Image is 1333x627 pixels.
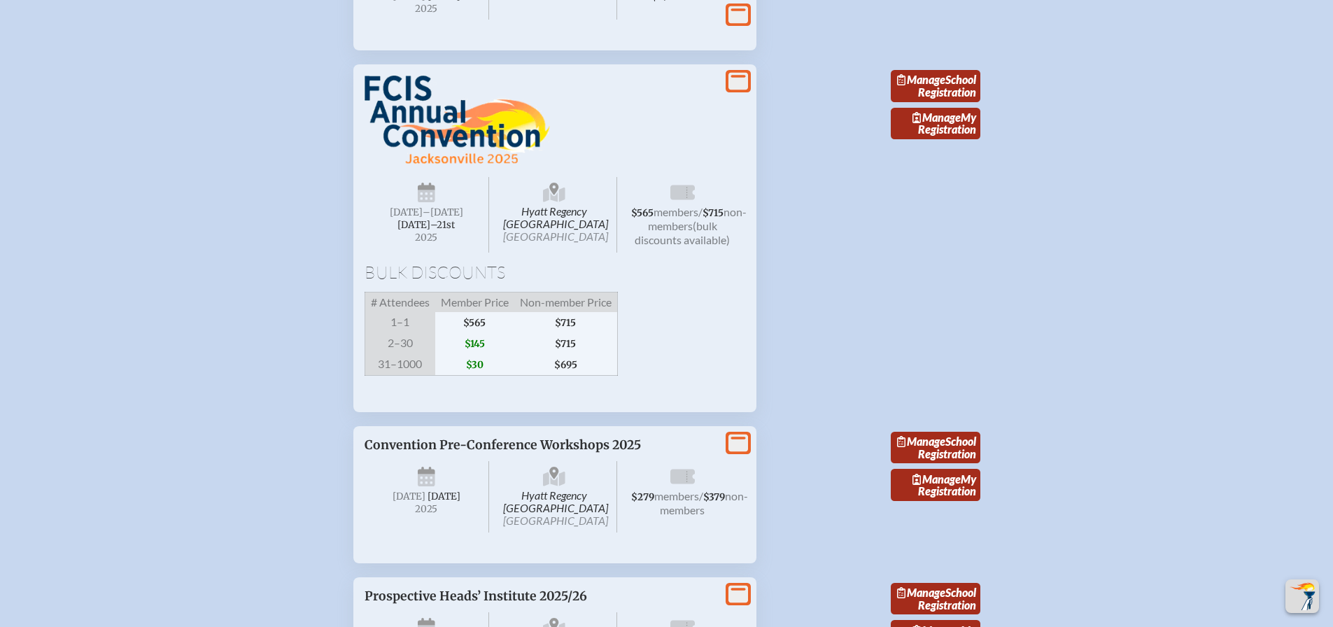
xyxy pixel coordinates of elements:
[393,491,425,502] span: [DATE]
[435,354,514,376] span: $30
[912,111,961,124] span: Manage
[376,232,478,243] span: 2025
[423,206,463,218] span: –[DATE]
[654,205,698,218] span: members
[365,312,435,333] span: 1–1
[891,432,980,464] a: ManageSchool Registration
[514,312,618,333] span: $715
[376,504,478,514] span: 2025
[492,177,617,253] span: Hyatt Regency [GEOGRAPHIC_DATA]
[660,489,748,516] span: non-members
[631,207,654,219] span: $565
[891,469,980,501] a: ManageMy Registration
[365,333,435,354] span: 2–30
[699,489,703,502] span: /
[365,264,745,281] h1: Bulk Discounts
[514,354,618,376] span: $695
[891,108,980,140] a: ManageMy Registration
[365,589,587,604] span: Prospective Heads’ Institute 2025/26
[397,219,455,231] span: [DATE]–⁠21st
[435,333,514,354] span: $145
[365,437,641,453] span: Convention Pre-Conference Workshops 2025
[698,205,703,218] span: /
[435,312,514,333] span: $565
[1285,579,1319,613] button: Scroll Top
[514,333,618,354] span: $715
[365,76,550,165] img: FCIS Convention 2025
[912,472,961,486] span: Manage
[654,489,699,502] span: members
[703,207,724,219] span: $715
[891,70,980,102] a: ManageSchool Registration
[365,354,435,376] span: 31–1000
[1288,582,1316,610] img: To the top
[435,292,514,312] span: Member Price
[365,292,435,312] span: # Attendees
[514,292,618,312] span: Non-member Price
[376,3,478,14] span: 2025
[635,219,730,246] span: (bulk discounts available)
[631,491,654,503] span: $279
[897,586,945,599] span: Manage
[503,230,608,243] span: [GEOGRAPHIC_DATA]
[891,583,980,615] a: ManageSchool Registration
[428,491,460,502] span: [DATE]
[492,461,617,533] span: Hyatt Regency [GEOGRAPHIC_DATA]
[390,206,423,218] span: [DATE]
[897,73,945,86] span: Manage
[503,514,608,527] span: [GEOGRAPHIC_DATA]
[897,435,945,448] span: Manage
[648,205,747,232] span: non-members
[703,491,725,503] span: $379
